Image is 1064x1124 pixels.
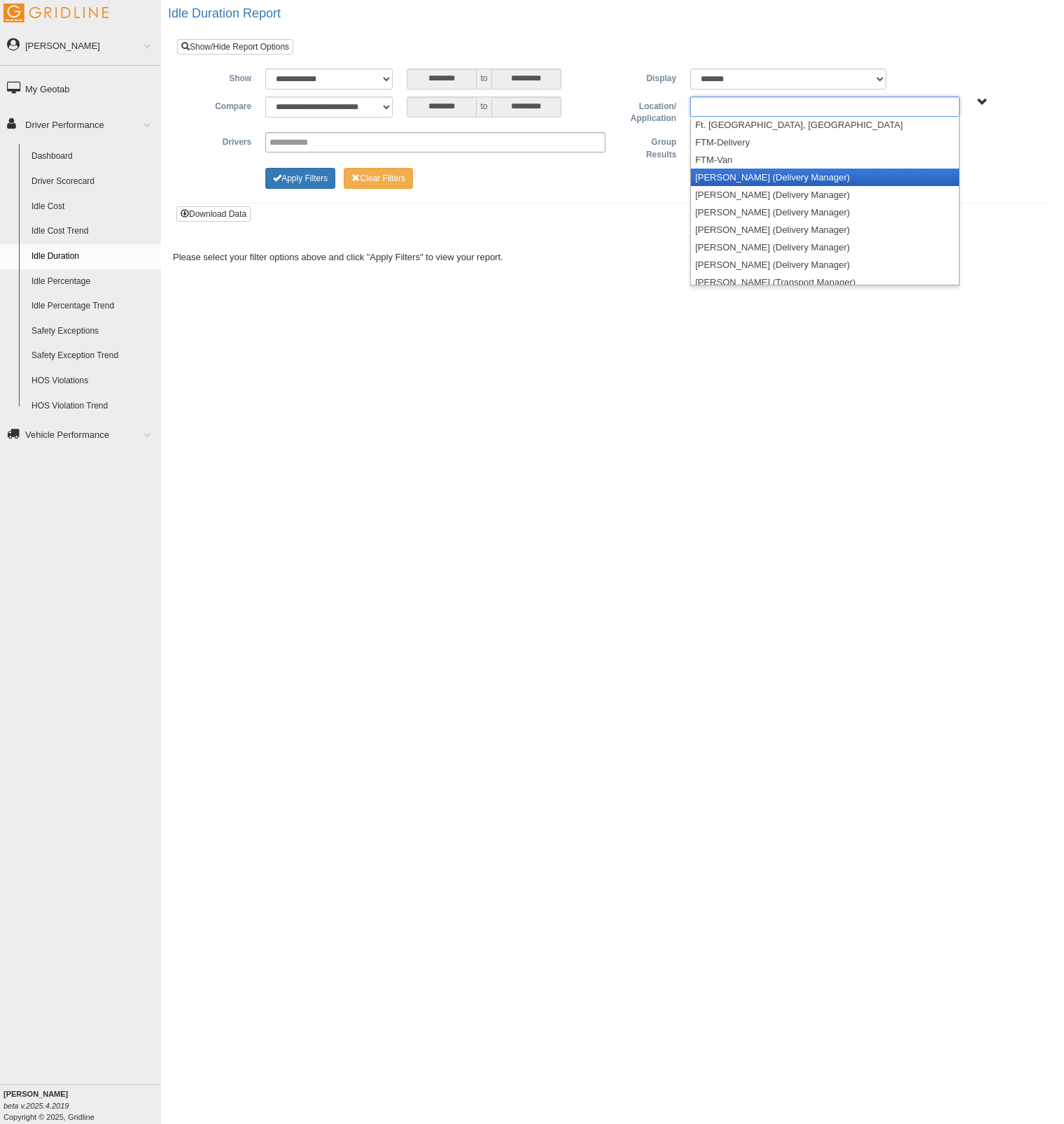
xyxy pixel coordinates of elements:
h2: Idle Duration Report [168,7,1064,21]
li: FTM-Van [691,151,959,169]
span: to [477,69,491,90]
a: Driver Scorecard [25,169,161,194]
a: Safety Exception Trend [25,343,161,369]
span: Please select your filter options above and click "Apply Filters" to view your report. [173,252,503,262]
a: Dashboard [25,144,161,169]
span: to [477,97,491,118]
div: Copyright © 2025, Gridline [3,1088,161,1123]
a: Idle Cost Trend [25,219,161,244]
a: Idle Percentage Trend [25,294,161,319]
label: Show [188,69,258,85]
li: [PERSON_NAME] (Delivery Manager) [691,221,959,239]
button: Change Filter Options [344,168,413,189]
label: Compare [188,97,258,113]
li: [PERSON_NAME] (Delivery Manager) [691,204,959,221]
a: Idle Duration [25,244,161,269]
li: [PERSON_NAME] (Delivery Manager) [691,186,959,204]
a: Safety Exceptions [25,319,161,344]
img: Gridline [3,3,108,22]
li: [PERSON_NAME] (Delivery Manager) [691,239,959,256]
label: Group Results [612,132,683,161]
li: [PERSON_NAME] (Transport Manager) [691,273,959,291]
a: Idle Cost [25,194,161,220]
li: [PERSON_NAME] (Delivery Manager) [691,256,959,273]
label: Display [612,69,683,85]
label: Drivers [188,132,258,149]
i: beta v.2025.4.2019 [3,1102,69,1110]
a: HOS Violations [25,369,161,394]
li: FTM-Delivery [691,134,959,151]
li: Ft. [GEOGRAPHIC_DATA], [GEOGRAPHIC_DATA] [691,116,959,134]
a: Idle Percentage [25,269,161,294]
label: Location/ Application [612,97,683,125]
b: [PERSON_NAME] [3,1090,68,1098]
a: Show/Hide Report Options [177,39,293,55]
a: HOS Violation Trend [25,394,161,419]
button: Download Data [176,206,251,222]
li: [PERSON_NAME] (Delivery Manager) [691,169,959,186]
button: Change Filter Options [265,168,335,189]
